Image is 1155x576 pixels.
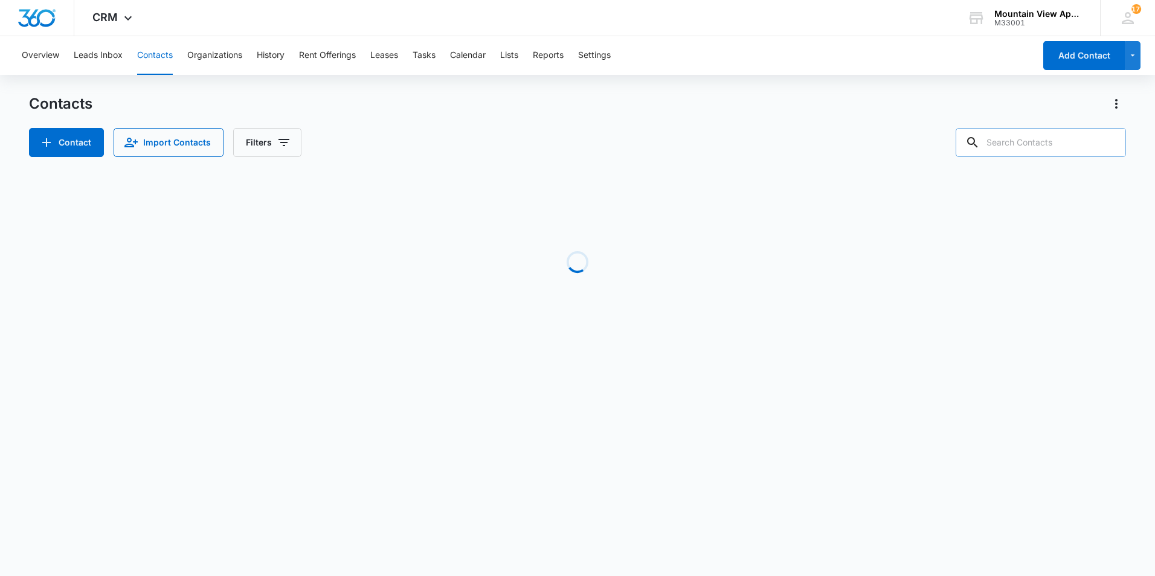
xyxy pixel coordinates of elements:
[29,95,92,113] h1: Contacts
[187,36,242,75] button: Organizations
[233,128,301,157] button: Filters
[114,128,224,157] button: Import Contacts
[578,36,611,75] button: Settings
[137,36,173,75] button: Contacts
[413,36,436,75] button: Tasks
[29,128,104,157] button: Add Contact
[1131,4,1141,14] span: 177
[994,19,1083,27] div: account id
[257,36,285,75] button: History
[92,11,118,24] span: CRM
[1107,94,1126,114] button: Actions
[994,9,1083,19] div: account name
[500,36,518,75] button: Lists
[956,128,1126,157] input: Search Contacts
[1043,41,1125,70] button: Add Contact
[370,36,398,75] button: Leases
[533,36,564,75] button: Reports
[450,36,486,75] button: Calendar
[22,36,59,75] button: Overview
[74,36,123,75] button: Leads Inbox
[1131,4,1141,14] div: notifications count
[299,36,356,75] button: Rent Offerings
